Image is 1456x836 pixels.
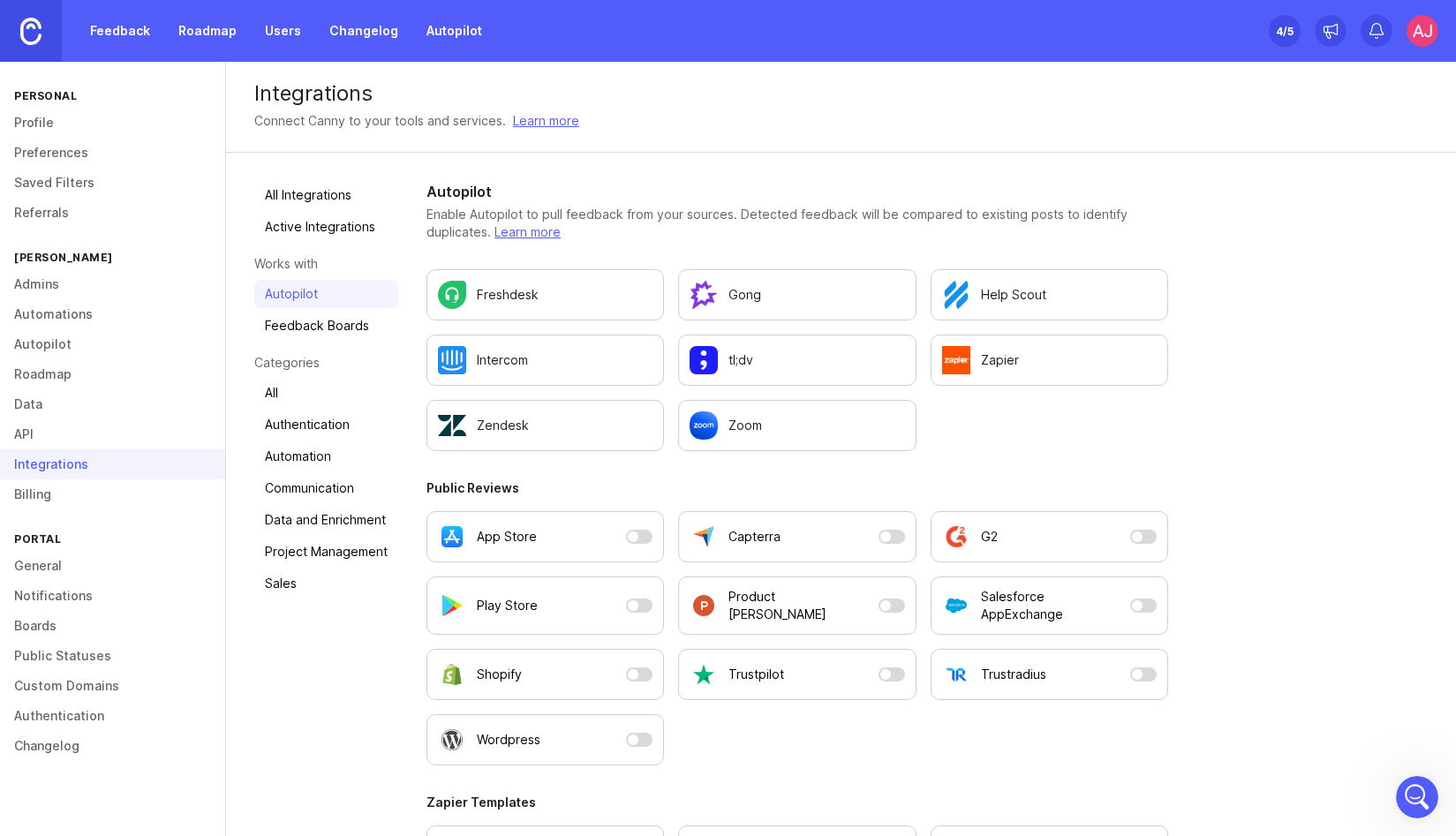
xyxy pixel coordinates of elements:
p: Product [PERSON_NAME] [728,588,871,623]
button: Play Store is currently disabled as an Autopilot data source. Open a modal to adjust settings. [426,576,664,635]
p: Trustpilot [728,666,784,683]
div: 4 /5 [1276,19,1294,43]
button: Home [276,7,310,41]
a: Learn more [494,224,561,239]
h3: Public Reviews [426,479,1168,497]
a: Autopilot [254,280,398,308]
div: [PERSON_NAME] is the tracked user, but you can see in Zendesk that [PERSON_NAME] was the customer... [64,68,339,158]
a: Configure Zapier in a new tab. [931,335,1168,386]
h2: Autopilot [426,181,1168,202]
p: Intercom [477,351,528,369]
p: App Store [477,528,537,546]
a: Roadmap [168,15,247,47]
div: Connect Canny to your tools and services. [254,111,506,131]
textarea: Message… [15,509,338,557]
a: Active Integrations [254,213,398,241]
a: Learn more [513,111,579,131]
p: Zendesk [477,417,529,434]
p: Shopify [477,666,522,683]
a: Communication [254,474,398,502]
p: Wordpress [477,731,540,749]
p: Play Store [477,597,538,614]
button: Capterra is currently disabled as an Autopilot data source. Open a modal to adjust settings. [678,511,916,562]
p: G2 [981,528,998,546]
p: Trustradius [981,666,1046,683]
a: Configure Freshdesk settings. [426,269,664,320]
a: All [254,379,398,407]
p: tl;dv [728,351,753,369]
button: Wordpress is currently disabled as an Autopilot data source. Open a modal to adjust settings. [426,714,664,765]
button: 4/5 [1269,15,1301,47]
a: Project Management [254,538,398,566]
a: Autopilot [416,15,493,47]
div: AJ says… [14,160,339,321]
h1: [PERSON_NAME] [86,9,200,22]
p: Zoom [728,417,762,434]
p: Active 3h ago [86,22,164,40]
button: Salesforce AppExchange is currently disabled as an Autopilot data source. Open a modal to adjust ... [931,576,1168,635]
img: Canny Home [20,18,41,45]
a: Changelog [319,15,409,47]
iframe: Intercom live chat [1396,776,1438,818]
a: Automation [254,442,398,471]
div: AJ says… [14,68,339,160]
a: Configure Gong settings. [678,269,916,320]
a: Data and Enrichment [254,506,398,534]
a: Configure Intercom settings. [426,335,664,386]
div: Integrations [254,83,1428,104]
button: App Store is currently disabled as an Autopilot data source. Open a modal to adjust settings. [426,511,664,562]
p: Freshdesk [477,286,539,304]
h3: Zapier Templates [426,794,1168,811]
p: Gong [728,286,761,304]
button: Product Hunt is currently disabled as an Autopilot data source. Open a modal to adjust settings. [678,576,916,635]
a: Users [254,15,312,47]
div: Jacques says… [14,321,339,539]
a: Feedback [79,15,161,47]
button: Send a message… [303,557,331,585]
button: go back [11,7,45,41]
button: Shopify is currently disabled as an Autopilot data source. Open a modal to adjust settings. [426,649,664,700]
div: Close [310,7,342,39]
img: Profile image for Jacques [50,10,79,38]
p: Salesforce AppExchange [981,588,1123,623]
p: Categories [254,354,398,372]
div: I see, thanks for the clarification. Let me get this over to the team to see what they say. We do... [28,332,275,471]
p: Help Scout [981,286,1046,304]
a: Configure Zendesk settings. [426,400,664,451]
p: Enable Autopilot to pull feedback from your sources. Detected feedback will be compared to existi... [426,206,1168,241]
a: Configure Zoom settings. [678,400,916,451]
a: Authentication [254,410,398,439]
a: Sales [254,569,398,598]
a: Feedback Boards [254,312,398,340]
p: Zapier [981,351,1019,369]
a: Configure tl;dv settings. [678,335,916,386]
button: Trustradius is currently disabled as an Autopilot data source. Open a modal to adjust settings. [931,649,1168,700]
p: Works with [254,255,398,273]
button: Emoji picker [27,564,41,578]
a: All Integrations [254,181,398,209]
div: I see, thanks for the clarification. Let me get this over to the team to see what they say. We do... [14,321,290,507]
img: AJ Hoke [1407,15,1438,47]
button: G2 is currently disabled as an Autopilot data source. Open a modal to adjust settings. [931,511,1168,562]
button: Trustpilot is currently disabled as an Autopilot data source. Open a modal to adjust settings. [678,649,916,700]
p: Capterra [728,528,781,546]
a: Configure Help Scout settings. [931,269,1168,320]
div: [PERSON_NAME] is the tracked user, but you can see in Zendesk that [PERSON_NAME] was the customer... [78,79,325,147]
div: We appreciate your patience 🙂 [28,478,275,496]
